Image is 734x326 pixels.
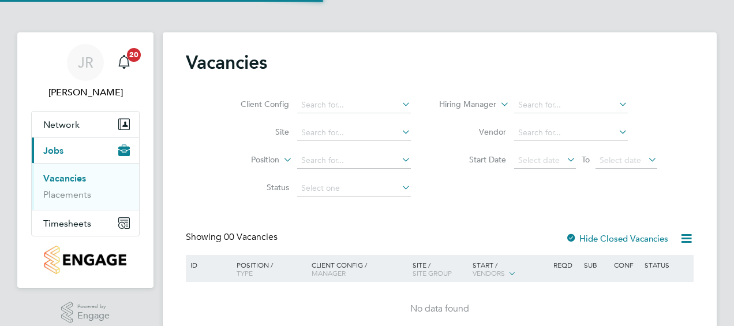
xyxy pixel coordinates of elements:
a: Powered byEngage [61,302,110,324]
label: Site [223,127,289,137]
div: Position / [228,255,309,283]
input: Search for... [514,125,628,141]
div: No data found [188,303,692,315]
span: Vendors [473,268,505,277]
input: Search for... [297,125,411,141]
div: Start / [470,255,550,284]
a: Go to home page [31,246,140,274]
div: ID [188,255,228,275]
div: Site / [410,255,470,283]
div: Reqd [550,255,581,275]
input: Search for... [297,153,411,169]
div: Conf [611,255,641,275]
span: JR [78,55,93,70]
div: Sub [581,255,611,275]
label: Status [223,182,289,192]
a: JR[PERSON_NAME] [31,44,140,99]
label: Client Config [223,99,289,109]
span: 00 Vacancies [224,231,278,243]
span: Engage [77,311,110,321]
input: Search for... [514,97,628,113]
span: Jobs [43,145,63,156]
label: Position [213,154,279,166]
div: Client Config / [309,255,410,283]
div: Showing [186,231,280,243]
nav: Main navigation [17,32,153,288]
span: Select date [600,155,641,165]
button: Jobs [32,138,139,163]
span: To [578,152,593,167]
span: Timesheets [43,218,91,229]
label: Hiring Manager [430,99,496,110]
span: Site Group [413,268,452,277]
span: Manager [312,268,346,277]
span: Jamie Reynolds [31,86,140,99]
a: 20 [113,44,136,81]
button: Network [32,112,139,137]
label: Start Date [440,154,506,165]
input: Select one [297,180,411,197]
div: Jobs [32,163,139,210]
a: Placements [43,189,91,200]
span: Network [43,119,80,130]
a: Vacancies [43,173,86,184]
div: Status [642,255,692,275]
img: countryside-properties-logo-retina.png [44,246,126,274]
h2: Vacancies [186,51,267,74]
button: Timesheets [32,210,139,236]
label: Hide Closed Vacancies [566,233,668,244]
span: 20 [127,48,141,62]
span: Select date [518,155,560,165]
span: Type [237,268,253,277]
input: Search for... [297,97,411,113]
span: Powered by [77,302,110,312]
label: Vendor [440,127,506,137]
